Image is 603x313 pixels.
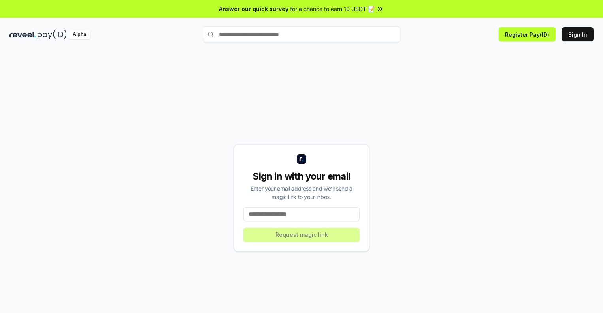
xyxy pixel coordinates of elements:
div: Sign in with your email [243,170,360,183]
span: for a chance to earn 10 USDT 📝 [290,5,375,13]
button: Sign In [562,27,594,41]
div: Alpha [68,30,90,39]
span: Answer our quick survey [219,5,288,13]
button: Register Pay(ID) [499,27,556,41]
img: reveel_dark [9,30,36,39]
img: pay_id [38,30,67,39]
div: Enter your email address and we’ll send a magic link to your inbox. [243,184,360,201]
img: logo_small [297,154,306,164]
